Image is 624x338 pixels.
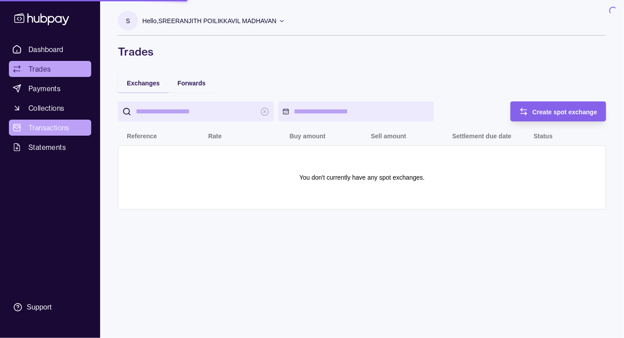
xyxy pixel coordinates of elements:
[9,61,91,77] a: Trades
[28,142,66,153] span: Statements
[127,133,157,140] p: Reference
[534,133,553,140] p: Status
[9,41,91,57] a: Dashboard
[28,44,64,55] span: Dashboard
[142,16,276,26] p: Hello, SREERANJITH POILIKKAVIL MADHAVAN
[126,16,130,26] p: S
[9,100,91,116] a: Collections
[27,302,52,312] div: Support
[371,133,406,140] p: Sell amount
[127,80,160,87] span: Exchanges
[208,133,222,140] p: Rate
[511,101,607,121] button: Create spot exchange
[28,122,69,133] span: Transactions
[290,133,326,140] p: Buy amount
[28,103,64,113] span: Collections
[28,64,51,74] span: Trades
[9,139,91,155] a: Statements
[118,44,606,59] h1: Trades
[533,109,598,116] span: Create spot exchange
[9,298,91,317] a: Support
[452,133,511,140] p: Settlement due date
[136,101,256,121] input: search
[300,173,425,182] p: You don't currently have any spot exchanges.
[9,80,91,97] a: Payments
[28,83,61,94] span: Payments
[178,80,206,87] span: Forwards
[9,120,91,136] a: Transactions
